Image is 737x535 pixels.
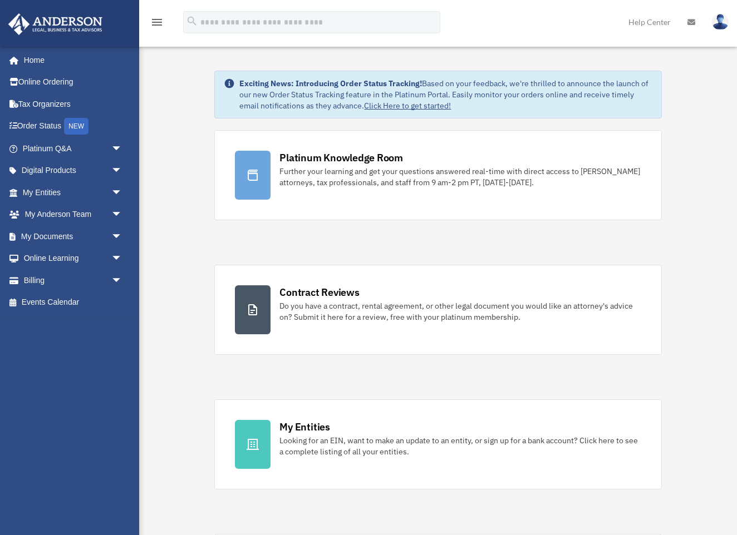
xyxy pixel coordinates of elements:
[214,130,661,220] a: Platinum Knowledge Room Further your learning and get your questions answered real-time with dire...
[8,181,139,204] a: My Entitiesarrow_drop_down
[8,160,139,182] a: Digital Productsarrow_drop_down
[111,181,134,204] span: arrow_drop_down
[8,225,139,247] a: My Documentsarrow_drop_down
[8,247,139,270] a: Online Learningarrow_drop_down
[111,247,134,270] span: arrow_drop_down
[150,16,164,29] i: menu
[8,71,139,93] a: Online Ordering
[214,265,661,355] a: Contract Reviews Do you have a contract, rental agreement, or other legal document you would like...
[150,19,164,29] a: menu
[8,115,139,138] a: Order StatusNEW
[279,420,330,434] div: My Entities
[111,225,134,248] span: arrow_drop_down
[5,13,106,35] img: Anderson Advisors Platinum Portal
[214,399,661,489] a: My Entities Looking for an EIN, want to make an update to an entity, or sign up for a bank accoun...
[64,118,89,135] div: NEW
[8,269,139,291] a: Billingarrow_drop_down
[111,269,134,292] span: arrow_drop_down
[8,93,139,115] a: Tax Organizers
[186,15,198,27] i: search
[239,78,422,88] strong: Exciting News: Introducing Order Status Tracking!
[8,291,139,314] a: Events Calendar
[279,300,641,323] div: Do you have a contract, rental agreement, or other legal document you would like an attorney's ad...
[364,101,451,111] a: Click Here to get started!
[279,151,403,165] div: Platinum Knowledge Room
[279,285,359,299] div: Contract Reviews
[111,204,134,226] span: arrow_drop_down
[111,160,134,182] span: arrow_drop_down
[111,137,134,160] span: arrow_drop_down
[712,14,729,30] img: User Pic
[8,137,139,160] a: Platinum Q&Aarrow_drop_down
[8,204,139,226] a: My Anderson Teamarrow_drop_down
[279,435,641,457] div: Looking for an EIN, want to make an update to an entity, or sign up for a bank account? Click her...
[239,78,652,111] div: Based on your feedback, we're thrilled to announce the launch of our new Order Status Tracking fe...
[8,49,134,71] a: Home
[279,166,641,188] div: Further your learning and get your questions answered real-time with direct access to [PERSON_NAM...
